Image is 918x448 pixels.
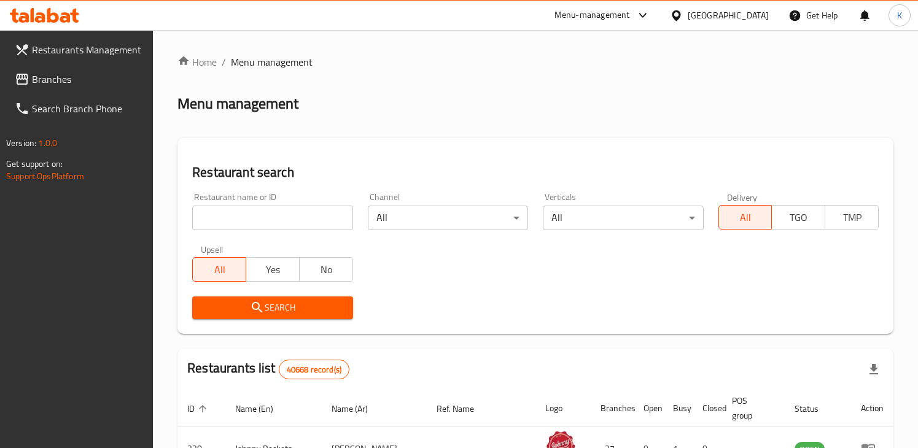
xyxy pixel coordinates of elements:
[305,261,348,279] span: No
[177,55,217,69] a: Home
[222,55,226,69] li: /
[187,359,349,379] h2: Restaurants list
[591,390,634,427] th: Branches
[554,8,630,23] div: Menu-management
[859,355,889,384] div: Export file
[727,193,758,201] label: Delivery
[5,64,154,94] a: Branches
[187,401,211,416] span: ID
[6,168,84,184] a: Support.OpsPlatform
[5,94,154,123] a: Search Branch Phone
[279,360,349,379] div: Total records count
[732,393,770,423] span: POS group
[6,135,36,151] span: Version:
[535,390,591,427] th: Logo
[177,94,298,114] h2: Menu management
[830,209,874,226] span: TMP
[246,257,300,282] button: Yes
[897,9,902,22] span: K
[332,401,384,416] span: Name (Ar)
[32,42,144,57] span: Restaurants Management
[235,401,289,416] span: Name (En)
[279,364,349,376] span: 40668 record(s)
[688,9,769,22] div: [GEOGRAPHIC_DATA]
[299,257,353,282] button: No
[795,401,834,416] span: Status
[718,205,772,230] button: All
[6,156,63,172] span: Get support on:
[663,390,693,427] th: Busy
[231,55,313,69] span: Menu management
[825,205,879,230] button: TMP
[192,163,879,182] h2: Restaurant search
[368,206,528,230] div: All
[192,257,246,282] button: All
[777,209,820,226] span: TGO
[198,261,241,279] span: All
[32,101,144,116] span: Search Branch Phone
[38,135,57,151] span: 1.0.0
[771,205,825,230] button: TGO
[202,300,343,315] span: Search
[724,209,768,226] span: All
[32,72,144,87] span: Branches
[693,390,722,427] th: Closed
[177,55,893,69] nav: breadcrumb
[201,245,224,253] label: Upsell
[5,35,154,64] a: Restaurants Management
[851,390,893,427] th: Action
[251,261,295,279] span: Yes
[634,390,663,427] th: Open
[543,206,703,230] div: All
[192,206,352,230] input: Search for restaurant name or ID..
[192,296,352,319] button: Search
[437,401,490,416] span: Ref. Name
